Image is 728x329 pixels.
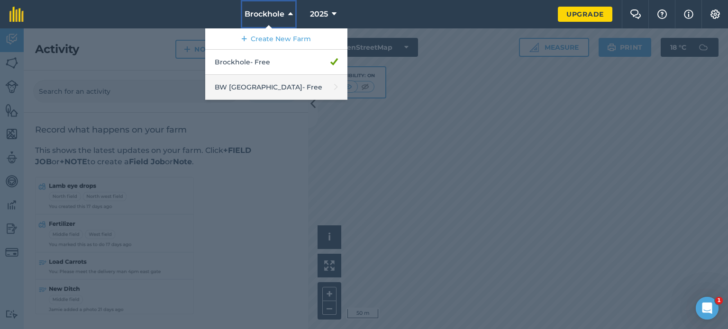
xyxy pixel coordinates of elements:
[245,9,284,20] span: Brockhole
[696,297,719,320] iframe: Intercom live chat
[205,28,347,50] a: Create New Farm
[684,9,693,20] img: svg+xml;base64,PHN2ZyB4bWxucz0iaHR0cDovL3d3dy53My5vcmcvMjAwMC9zdmciIHdpZHRoPSIxNyIgaGVpZ2h0PSIxNy...
[205,75,347,100] a: BW [GEOGRAPHIC_DATA]- Free
[205,50,347,75] a: Brockhole- Free
[710,9,721,19] img: A cog icon
[715,297,723,304] span: 1
[9,7,24,22] img: fieldmargin Logo
[656,9,668,19] img: A question mark icon
[630,9,641,19] img: Two speech bubbles overlapping with the left bubble in the forefront
[310,9,328,20] span: 2025
[558,7,612,22] a: Upgrade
